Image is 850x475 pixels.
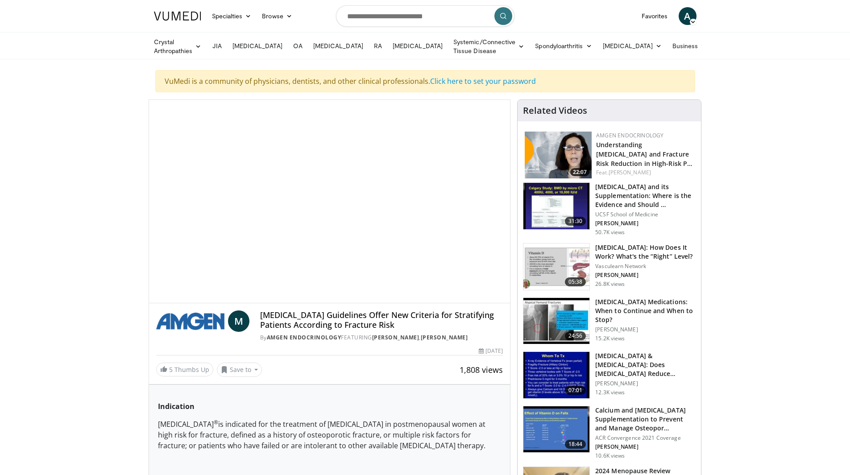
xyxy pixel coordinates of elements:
[523,183,589,229] img: 4bb25b40-905e-443e-8e37-83f056f6e86e.150x105_q85_crop-smart_upscale.jpg
[595,326,696,333] p: [PERSON_NAME]
[565,217,586,226] span: 31:30
[525,132,592,178] img: c9a25db3-4db0-49e1-a46f-17b5c91d58a1.png.150x105_q85_crop-smart_upscale.png
[288,37,308,55] a: OA
[595,263,696,270] p: Vasculearn Network
[217,363,262,377] button: Save to
[595,380,696,387] p: [PERSON_NAME]
[565,440,586,449] span: 18:44
[523,406,696,459] a: 18:44 Calcium and [MEDICAL_DATA] Supplementation to Prevent and Manage Osteopor… ACR Convergence ...
[207,37,227,55] a: JIA
[149,100,510,303] video-js: Video Player
[169,365,173,374] span: 5
[227,37,288,55] a: [MEDICAL_DATA]
[595,406,696,433] h3: Calcium and [MEDICAL_DATA] Supplementation to Prevent and Manage Osteopor…
[523,244,589,290] img: 8daf03b8-df50-44bc-88e2-7c154046af55.150x105_q85_crop-smart_upscale.jpg
[570,168,589,176] span: 22:07
[207,7,257,25] a: Specialties
[596,132,663,139] a: Amgen Endocrinology
[267,334,341,341] a: Amgen Endocrinology
[257,7,298,25] a: Browse
[523,352,589,398] img: 6d2c734b-d54f-4c87-bcc9-c254c50adfb7.150x105_q85_crop-smart_upscale.jpg
[595,297,696,324] h3: [MEDICAL_DATA] Medications: When to Continue and When to Stop?
[523,406,589,453] img: b5249f07-17f0-4517-978a-829c763bf3ed.150x105_q85_crop-smart_upscale.jpg
[636,7,673,25] a: Favorites
[595,211,696,218] p: UCSF School of Medicine
[565,277,586,286] span: 05:38
[595,182,696,209] h3: [MEDICAL_DATA] and its Supplementation: Where is the Evidence and Should …
[260,334,503,342] div: By FEATURING ,
[530,37,597,55] a: Spondyloarthritis
[308,37,369,55] a: [MEDICAL_DATA]
[525,132,592,178] a: 22:07
[158,401,195,411] strong: Indication
[158,419,502,451] p: [MEDICAL_DATA] is indicated for the treatment of [MEDICAL_DATA] in postmenopausal women at high r...
[421,334,468,341] a: [PERSON_NAME]
[595,243,696,261] h3: [MEDICAL_DATA]: How Does It Work? What's the “Right” Level?
[523,298,589,344] img: a7bc7889-55e5-4383-bab6-f6171a83b938.150x105_q85_crop-smart_upscale.jpg
[595,351,696,378] h3: [MEDICAL_DATA] & [MEDICAL_DATA]: Does [MEDICAL_DATA] Reduce Falls/Fractures in t…
[595,452,625,459] p: 10.6K views
[430,76,536,86] a: Click here to set your password
[595,443,696,450] p: [PERSON_NAME]
[479,347,503,355] div: [DATE]
[609,169,651,176] a: [PERSON_NAME]
[595,220,696,227] p: [PERSON_NAME]
[597,37,667,55] a: [MEDICAL_DATA]
[214,418,218,426] sup: ®
[595,272,696,279] p: [PERSON_NAME]
[149,37,207,55] a: Crystal Arthropathies
[448,37,530,55] a: Systemic/Connective Tissue Disease
[336,5,514,27] input: Search topics, interventions
[523,105,587,116] h4: Related Videos
[460,364,503,375] span: 1,808 views
[156,310,224,332] img: Amgen Endocrinology
[565,331,586,340] span: 24:56
[595,229,625,236] p: 50.7K views
[596,169,694,177] div: Feat.
[523,243,696,290] a: 05:38 [MEDICAL_DATA]: How Does It Work? What's the “Right” Level? Vasculearn Network [PERSON_NAME...
[260,310,503,330] h4: [MEDICAL_DATA] Guidelines Offer New Criteria for Stratifying Patients According to Fracture Risk
[595,335,625,342] p: 15.2K views
[156,363,213,376] a: 5 Thumbs Up
[387,37,448,55] a: [MEDICAL_DATA]
[667,37,713,55] a: Business
[523,297,696,345] a: 24:56 [MEDICAL_DATA] Medications: When to Continue and When to Stop? [PERSON_NAME] 15.2K views
[595,434,696,442] p: ACR Convergence 2021 Coverage
[523,182,696,236] a: 31:30 [MEDICAL_DATA] and its Supplementation: Where is the Evidence and Should … UCSF School of M...
[565,386,586,395] span: 07:01
[369,37,387,55] a: RA
[228,310,249,332] a: M
[154,12,201,21] img: VuMedi Logo
[596,140,692,168] a: Understanding [MEDICAL_DATA] and Fracture Risk Reduction in High-Risk P…
[155,70,695,92] div: VuMedi is a community of physicians, dentists, and other clinical professionals.
[372,334,419,341] a: [PERSON_NAME]
[595,281,625,288] p: 26.8K views
[595,389,625,396] p: 12.3K views
[679,7,697,25] a: A
[523,351,696,399] a: 07:01 [MEDICAL_DATA] & [MEDICAL_DATA]: Does [MEDICAL_DATA] Reduce Falls/Fractures in t… [PERSON_N...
